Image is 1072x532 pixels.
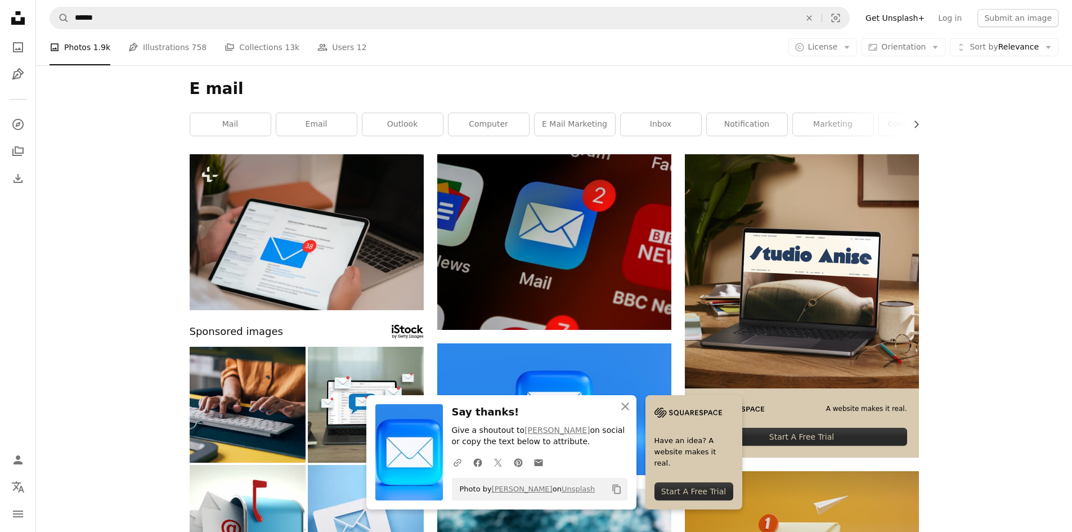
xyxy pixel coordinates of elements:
[437,154,671,330] img: blue and white logo guessing game
[862,38,945,56] button: Orientation
[308,347,424,463] img: man reading e-mail on smartphone email inbox and email with laptop on internet information from s...
[859,9,931,27] a: Get Unsplash+
[7,63,29,86] a: Illustrations
[621,113,701,136] a: inbox
[190,113,271,136] a: mail
[970,42,1039,53] span: Relevance
[826,404,907,414] span: A website makes it real.
[317,29,367,65] a: Users 12
[448,113,529,136] a: computer
[7,140,29,163] a: Collections
[7,476,29,498] button: Language
[190,324,283,340] span: Sponsored images
[190,347,306,463] img: Professional Woman Typing on a Keyboard in an Office Environment
[707,113,787,136] a: notification
[562,485,595,493] a: Unsplash
[528,451,549,473] a: Share over email
[276,113,357,136] a: email
[931,9,968,27] a: Log in
[535,113,615,136] a: e mail marketing
[7,7,29,32] a: Home — Unsplash
[685,154,919,458] a: A website makes it real.Start A Free Trial
[645,395,742,509] a: Have an idea? A website makes it real.Start A Free Trial
[362,113,443,136] a: outlook
[190,154,424,310] img: Businesswoman reading e-mail box from modern tablet
[225,29,299,65] a: Collections 13k
[452,425,627,448] p: Give a shoutout to on social or copy the text below to attribute.
[508,451,528,473] a: Share on Pinterest
[488,451,508,473] a: Share on Twitter
[7,503,29,525] button: Menu
[190,227,424,237] a: Businesswoman reading e-mail box from modern tablet
[468,451,488,473] a: Share on Facebook
[654,404,722,421] img: file-1705255347840-230a6ab5bca9image
[685,154,919,388] img: file-1705123271268-c3eaf6a79b21image
[607,480,626,499] button: Copy to clipboard
[524,426,590,435] a: [PERSON_NAME]
[437,343,671,475] img: a blue button with a white envelope on it
[977,9,1058,27] button: Submit an image
[7,36,29,59] a: Photos
[7,167,29,190] a: Download History
[285,41,299,53] span: 13k
[822,7,849,29] button: Visual search
[906,113,919,136] button: scroll list to the right
[192,41,207,53] span: 758
[437,236,671,247] a: blue and white logo guessing game
[697,428,907,446] div: Start A Free Trial
[7,113,29,136] a: Explore
[7,449,29,471] a: Log in / Sign up
[190,79,919,99] h1: E mail
[454,480,595,498] span: Photo by on
[50,7,850,29] form: Find visuals sitewide
[881,42,926,51] span: Orientation
[970,42,998,51] span: Sort by
[950,38,1058,56] button: Sort byRelevance
[797,7,822,29] button: Clear
[452,404,627,421] h3: Say thanks!
[492,485,553,493] a: [PERSON_NAME]
[128,29,207,65] a: Illustrations 758
[788,38,858,56] button: License
[808,42,838,51] span: License
[50,7,69,29] button: Search Unsplash
[654,435,733,468] span: Have an idea? A website makes it real.
[654,482,733,500] div: Start A Free Trial
[357,41,367,53] span: 12
[879,113,959,136] a: communication
[793,113,873,136] a: marketing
